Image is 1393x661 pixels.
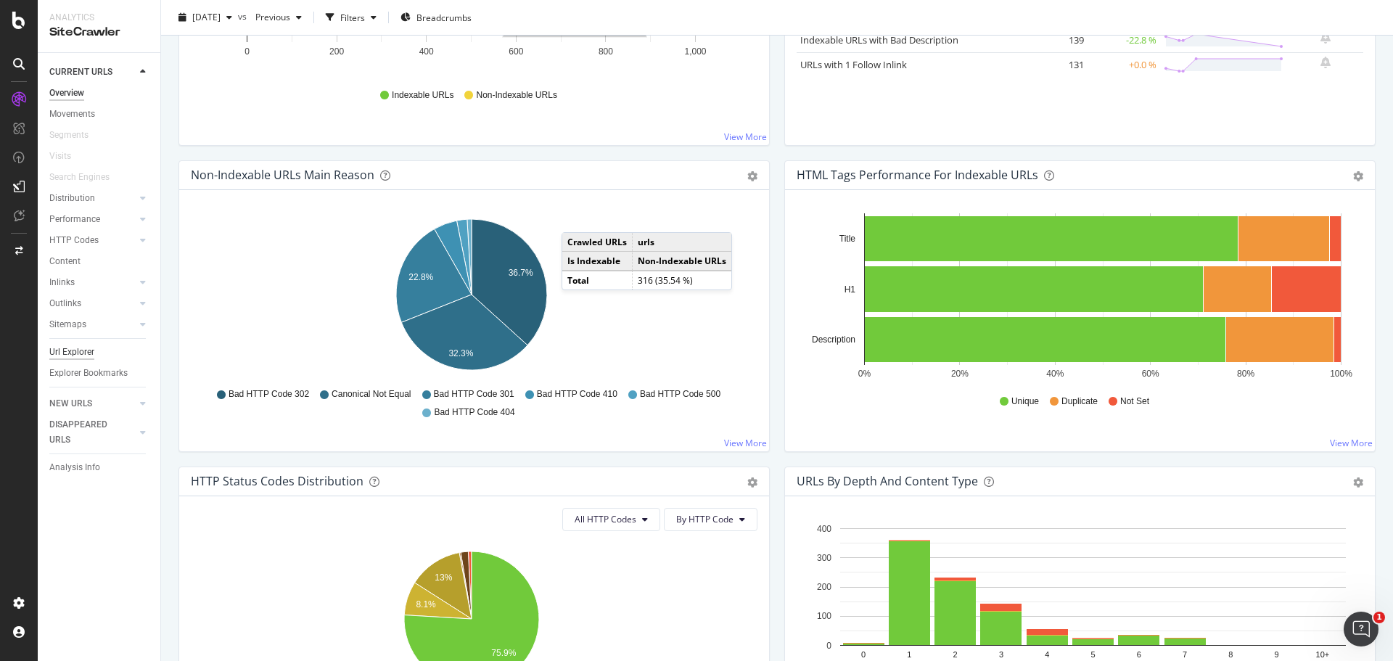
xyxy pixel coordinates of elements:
text: 600 [509,46,523,57]
div: HTTP Status Codes Distribution [191,474,363,488]
div: Filters [340,11,365,23]
svg: A chart. [797,213,1358,382]
svg: A chart. [191,213,752,382]
span: vs [238,9,250,22]
td: Is Indexable [562,252,633,271]
iframe: Intercom live chat [1344,612,1378,646]
text: 7 [1183,650,1187,659]
a: Segments [49,128,103,143]
text: 4 [1045,650,1049,659]
a: Sitemaps [49,317,136,332]
span: 2025 Oct. 1st [192,11,221,23]
span: By HTTP Code [676,513,734,525]
text: 8.1% [416,599,436,609]
text: 9 [1275,650,1279,659]
text: 2 [953,650,958,659]
text: 20% [951,369,969,379]
text: Description [812,334,855,345]
text: 13% [435,572,452,583]
td: Non-Indexable URLs [633,252,732,271]
text: 3 [999,650,1003,659]
div: Content [49,254,81,269]
a: NEW URLS [49,396,136,411]
text: 300 [817,553,831,563]
span: 1 [1373,612,1385,623]
span: Bad HTTP Code 302 [229,388,309,401]
text: 1,000 [684,46,706,57]
text: 75.9% [491,648,516,658]
text: 200 [329,46,344,57]
span: Previous [250,11,290,23]
span: Bad HTTP Code 301 [434,388,514,401]
td: urls [633,233,732,252]
div: gear [747,477,757,488]
text: 5 [1090,650,1095,659]
text: 60% [1142,369,1159,379]
a: Content [49,254,150,269]
a: CURRENT URLS [49,65,136,80]
span: All HTTP Codes [575,513,636,525]
div: bell-plus [1320,32,1331,44]
text: 400 [419,46,434,57]
td: -22.8 % [1088,28,1160,52]
td: 139 [1030,28,1088,52]
div: Performance [49,212,100,227]
button: By HTTP Code [664,508,757,531]
a: Analysis Info [49,460,150,475]
span: Bad HTTP Code 410 [537,388,617,401]
text: 100 [817,611,831,621]
a: Visits [49,149,86,164]
a: DISAPPEARED URLS [49,417,136,448]
text: 10+ [1316,650,1330,659]
text: 200 [817,582,831,592]
div: HTML Tags Performance for Indexable URLs [797,168,1038,182]
a: View More [1330,437,1373,449]
div: gear [1353,477,1363,488]
div: CURRENT URLS [49,65,112,80]
a: Search Engines [49,170,124,185]
div: gear [747,171,757,181]
div: Analytics [49,12,149,24]
text: Title [839,234,856,244]
text: 1 [907,650,911,659]
button: All HTTP Codes [562,508,660,531]
div: Outlinks [49,296,81,311]
span: Not Set [1120,395,1149,408]
div: Non-Indexable URLs Main Reason [191,168,374,182]
text: 0 [245,46,250,57]
div: Analysis Info [49,460,100,475]
text: 8 [1228,650,1233,659]
text: 80% [1237,369,1254,379]
div: Search Engines [49,170,110,185]
a: URLs with 1 Follow Inlink [800,58,907,71]
td: 316 (35.54 %) [633,271,732,290]
span: Breadcrumbs [416,11,472,23]
div: Movements [49,107,95,122]
div: Visits [49,149,71,164]
a: View More [724,437,767,449]
text: 32.3% [448,348,473,358]
button: Breadcrumbs [395,6,477,29]
div: Sitemaps [49,317,86,332]
button: [DATE] [173,6,238,29]
div: bell-plus [1320,57,1331,68]
a: Overview [49,86,150,101]
div: HTTP Codes [49,233,99,248]
div: DISAPPEARED URLS [49,417,123,448]
a: View More [724,131,767,143]
div: Explorer Bookmarks [49,366,128,381]
div: Overview [49,86,84,101]
text: 800 [599,46,613,57]
a: Performance [49,212,136,227]
a: Movements [49,107,150,122]
td: 131 [1030,52,1088,77]
div: Inlinks [49,275,75,290]
div: Distribution [49,191,95,206]
text: 100% [1330,369,1352,379]
span: Bad HTTP Code 404 [434,406,514,419]
button: Filters [320,6,382,29]
td: Total [562,271,633,290]
a: Inlinks [49,275,136,290]
a: Outlinks [49,296,136,311]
